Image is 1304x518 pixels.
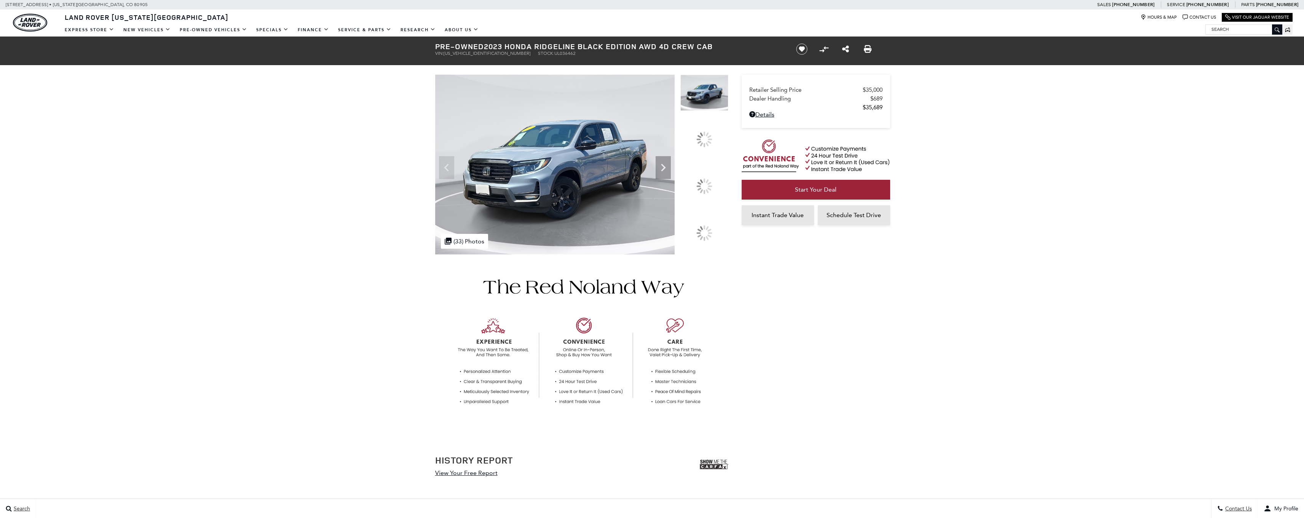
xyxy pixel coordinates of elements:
img: Show me the Carfax [700,455,728,474]
nav: Main Navigation [60,23,483,37]
h2: Basic Info [435,496,728,509]
span: VIN: [435,51,444,56]
a: Share this Pre-Owned 2023 Honda Ridgeline Black Edition AWD 4D Crew Cab [842,45,849,54]
a: New Vehicles [119,23,175,37]
span: $689 [870,95,883,102]
a: Hours & Map [1141,14,1177,20]
div: (33) Photos [441,234,488,249]
a: [STREET_ADDRESS] • [US_STATE][GEOGRAPHIC_DATA], CO 80905 [6,2,148,7]
a: Finance [293,23,334,37]
a: Land Rover [US_STATE][GEOGRAPHIC_DATA] [60,13,233,22]
span: My Profile [1271,505,1298,512]
span: UL036462 [554,51,576,56]
a: Contact Us [1183,14,1216,20]
img: Land Rover [13,14,47,32]
a: Start Your Deal [742,180,890,200]
a: Pre-Owned Vehicles [175,23,252,37]
span: Parts [1241,2,1255,7]
a: Retailer Selling Price $35,000 [749,86,883,93]
span: Start Your Deal [795,186,836,193]
a: Specials [252,23,293,37]
span: $35,000 [863,86,883,93]
h2: History Report [435,455,513,465]
span: Dealer Handling [749,95,870,102]
a: [PHONE_NUMBER] [1186,2,1229,8]
h1: 2023 Honda Ridgeline Black Edition AWD 4D Crew Cab [435,42,784,51]
span: Service [1167,2,1185,7]
a: Service & Parts [334,23,396,37]
span: Stock: [538,51,554,56]
img: Used 2023 Pacific Pewter Metallic Honda Black Edition image 1 [435,75,675,254]
span: Land Rover [US_STATE][GEOGRAPHIC_DATA] [65,13,228,22]
a: $35,689 [749,104,883,111]
a: Dealer Handling $689 [749,95,883,102]
a: About Us [440,23,483,37]
button: Compare vehicle [818,43,830,55]
a: Visit Our Jaguar Website [1225,14,1289,20]
span: $35,689 [863,104,883,111]
span: Retailer Selling Price [749,86,863,93]
span: [US_VEHICLE_IDENTIFICATION_NUMBER] [444,51,530,56]
a: land-rover [13,14,47,32]
a: View Your Free Report [435,469,498,476]
a: EXPRESS STORE [60,23,119,37]
span: Search [12,505,30,512]
strong: Pre-Owned [435,41,484,51]
a: [PHONE_NUMBER] [1112,2,1154,8]
div: Next [656,156,671,179]
span: Instant Trade Value [752,211,804,219]
input: Search [1206,25,1282,34]
span: Schedule Test Drive [827,211,881,219]
a: [PHONE_NUMBER] [1256,2,1298,8]
a: Details [749,111,883,118]
img: Used 2023 Pacific Pewter Metallic Honda Black Edition image 1 [680,75,728,111]
span: Contact Us [1223,505,1252,512]
button: Save vehicle [793,43,810,55]
a: Instant Trade Value [742,205,814,225]
button: Open user profile menu [1258,499,1304,518]
span: Sales [1097,2,1111,7]
a: Research [396,23,440,37]
a: Print this Pre-Owned 2023 Honda Ridgeline Black Edition AWD 4D Crew Cab [864,45,871,54]
a: Schedule Test Drive [818,205,890,225]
